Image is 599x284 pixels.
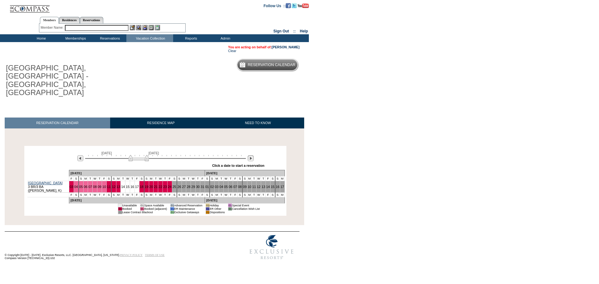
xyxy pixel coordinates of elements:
[88,185,92,189] a: 07
[210,210,225,214] td: Dispositions
[196,185,200,189] a: 30
[98,185,101,189] a: 09
[172,192,177,197] td: S
[59,17,80,23] a: Residences
[182,176,186,181] td: M
[200,176,205,181] td: F
[111,176,116,181] td: S
[135,192,139,197] td: F
[77,155,83,161] img: Previous
[130,192,135,197] td: T
[140,204,144,207] td: 01
[261,185,265,189] a: 13
[144,192,149,197] td: S
[5,118,110,128] a: RESERVATION CALENDAR
[28,181,63,185] a: [GEOGRAPHIC_DATA]
[149,176,153,181] td: M
[174,204,202,207] td: Advanced Reservation
[272,45,299,49] a: [PERSON_NAME]
[145,185,149,189] a: 19
[97,176,102,181] td: T
[300,29,308,33] a: Help
[292,3,297,7] a: Follow us on Twitter
[106,176,111,181] td: S
[170,207,174,210] td: 01
[84,185,88,189] a: 06
[102,192,106,197] td: F
[270,176,275,181] td: S
[69,197,205,203] td: [DATE]
[232,207,260,210] td: Cancellation Wish List
[93,192,97,197] td: W
[23,34,58,42] td: Home
[286,3,291,8] img: Become our fan on Facebook
[118,210,122,214] td: 01
[219,192,224,197] td: T
[125,192,130,197] td: W
[121,185,125,189] a: 14
[224,185,228,189] a: 05
[163,185,167,189] a: 23
[280,192,285,197] td: M
[149,151,159,155] span: [DATE]
[174,210,202,214] td: Exclusive Getaways
[155,25,160,30] img: b_calculator.gif
[130,185,134,189] a: 16
[117,185,120,189] a: 13
[206,210,209,214] td: 01
[168,176,172,181] td: F
[186,176,191,181] td: T
[292,3,297,8] img: Follow us on Twitter
[88,192,93,197] td: T
[266,192,270,197] td: F
[242,176,247,181] td: S
[140,185,144,189] a: 18
[233,185,237,189] a: 07
[149,192,153,197] td: M
[154,185,158,189] a: 21
[205,197,285,203] td: [DATE]
[111,192,116,197] td: S
[187,185,190,189] a: 28
[186,192,191,197] td: T
[215,185,219,189] a: 03
[271,185,275,189] a: 15
[200,192,205,197] td: F
[243,185,247,189] a: 09
[214,176,219,181] td: M
[242,192,247,197] td: S
[122,204,137,207] td: Unavailable
[205,185,209,189] a: 01
[228,45,299,49] span: You are acting on behalf of:
[214,192,219,197] td: M
[264,3,286,8] td: Follow Us ::
[270,192,275,197] td: S
[228,192,233,197] td: T
[5,232,223,263] td: © Copyright [DATE] - [DATE]. Exclusive Resorts, LLC. [GEOGRAPHIC_DATA], [US_STATE]. Compass Versi...
[233,192,238,197] td: F
[210,204,225,207] td: Holiday
[112,185,116,189] a: 12
[232,204,260,207] td: Special Event
[93,176,97,181] td: W
[92,34,126,42] td: Reservations
[121,176,125,181] td: T
[257,185,261,189] a: 12
[80,17,103,23] a: Reservations
[79,176,83,181] td: S
[149,25,154,30] img: Reservations
[122,210,167,214] td: Lease Contract Blackout
[206,204,209,207] td: 01
[121,192,125,197] td: T
[74,192,78,197] td: S
[219,176,224,181] td: T
[252,176,256,181] td: T
[238,185,242,189] a: 08
[248,155,254,161] img: Next
[177,176,182,181] td: S
[248,63,295,67] h5: Reservation Calendar
[135,176,139,181] td: F
[207,34,242,42] td: Admin
[130,176,135,181] td: T
[168,185,172,189] a: 24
